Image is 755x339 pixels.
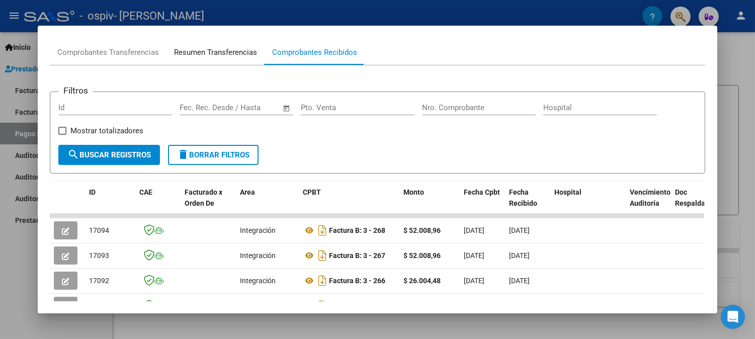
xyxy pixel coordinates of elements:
datatable-header-cell: CPBT [299,182,399,226]
div: Resumen Transferencias [174,47,257,58]
datatable-header-cell: Area [236,182,299,226]
span: [DATE] [509,226,530,234]
span: Facturado x Orden De [185,188,222,208]
div: Open Intercom Messenger [721,305,745,329]
datatable-header-cell: Vencimiento Auditoría [626,182,671,226]
datatable-header-cell: Monto [399,182,460,226]
datatable-header-cell: Fecha Cpbt [460,182,505,226]
span: ID [89,188,96,196]
datatable-header-cell: ID [85,182,135,226]
div: Comprobantes Transferencias [57,47,159,58]
strong: Factura B: 3 - 266 [329,277,385,285]
span: Borrar Filtros [177,150,249,159]
strong: Factura B: 3 - 267 [329,251,385,260]
datatable-header-cell: Fecha Recibido [505,182,550,226]
strong: Factura B: 3 - 268 [329,226,385,234]
span: Fecha Cpbt [464,188,500,196]
button: Borrar Filtros [168,145,259,165]
button: Buscar Registros [58,145,160,165]
h3: Filtros [58,84,93,97]
span: [DATE] [509,277,530,285]
datatable-header-cell: CAE [135,182,181,226]
i: Descargar documento [316,273,329,289]
span: [DATE] [464,251,484,260]
button: Open calendar [281,103,293,114]
span: Integración [240,277,276,285]
span: Mostrar totalizadores [70,125,143,137]
mat-icon: delete [177,148,189,160]
strong: $ 52.008,96 [403,226,441,234]
strong: $ 52.008,96 [403,251,441,260]
span: Doc Respaldatoria [675,188,720,208]
datatable-header-cell: Hospital [550,182,626,226]
i: Descargar documento [316,222,329,238]
span: Monto [403,188,424,196]
span: Buscar Registros [67,150,151,159]
div: Comprobantes Recibidos [272,47,357,58]
span: CPBT [303,188,321,196]
strong: $ 26.004,48 [403,277,441,285]
span: [DATE] [464,226,484,234]
datatable-header-cell: Doc Respaldatoria [671,182,731,226]
i: Descargar documento [316,298,329,314]
span: [DATE] [509,251,530,260]
span: 17092 [89,277,109,285]
input: Fecha fin [229,103,278,112]
span: Area [240,188,255,196]
input: Fecha inicio [180,103,220,112]
span: 17094 [89,226,109,234]
span: Fecha Recibido [509,188,537,208]
datatable-header-cell: Facturado x Orden De [181,182,236,226]
i: Descargar documento [316,247,329,264]
span: Integración [240,226,276,234]
span: 17093 [89,251,109,260]
span: [DATE] [464,277,484,285]
mat-icon: search [67,148,79,160]
span: CAE [139,188,152,196]
span: Hospital [554,188,581,196]
span: Vencimiento Auditoría [630,188,670,208]
span: Integración [240,251,276,260]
